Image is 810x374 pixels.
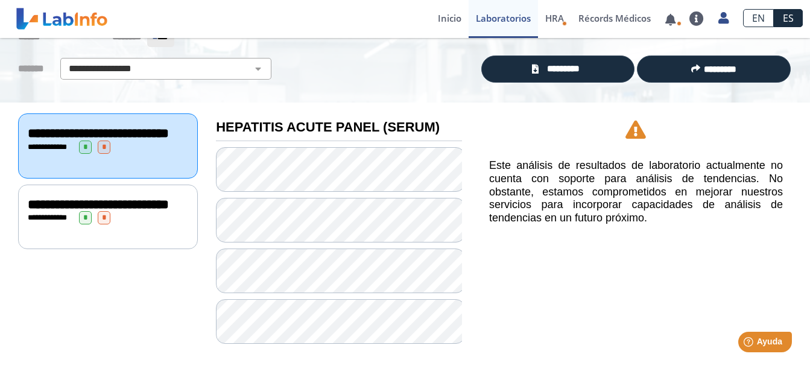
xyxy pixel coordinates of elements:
[545,12,564,24] span: HRA
[489,159,783,224] h5: Este análisis de resultados de laboratorio actualmente no cuenta con soporte para análisis de ten...
[774,9,803,27] a: ES
[216,119,440,135] b: HEPATITIS ACUTE PANEL (SERUM)
[743,9,774,27] a: EN
[703,327,797,361] iframe: Help widget launcher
